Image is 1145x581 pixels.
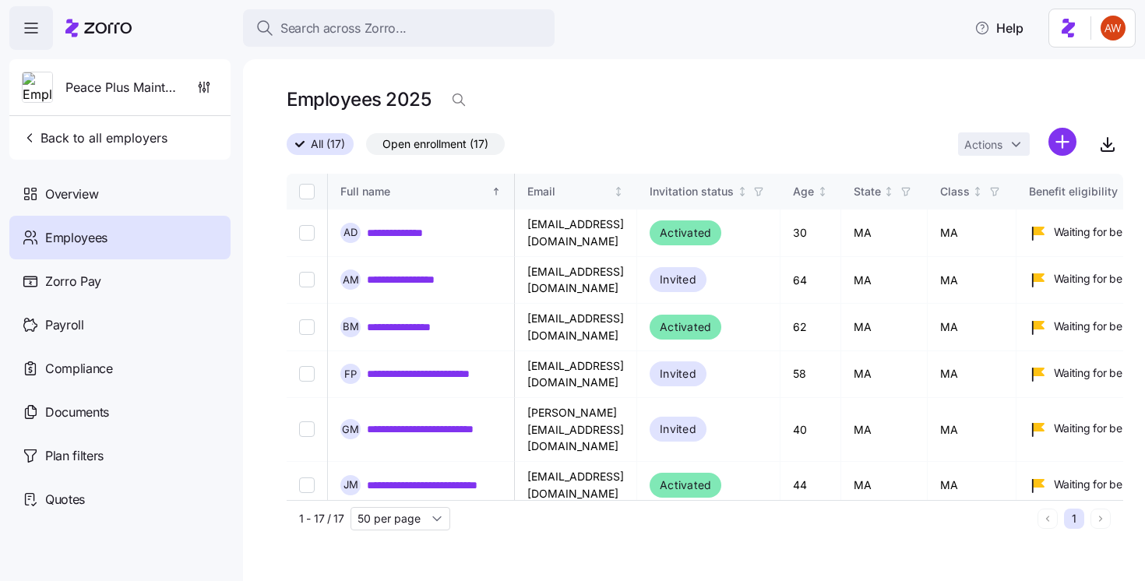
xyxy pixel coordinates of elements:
td: 58 [780,351,841,398]
a: Documents [9,390,231,434]
td: MA [841,257,928,304]
td: [EMAIL_ADDRESS][DOMAIN_NAME] [515,351,637,398]
div: Not sorted [737,186,748,197]
button: Previous page [1038,509,1058,529]
img: Employer logo [23,72,52,104]
div: Not sorted [613,186,624,197]
td: MA [928,351,1016,398]
td: 62 [780,304,841,350]
span: Help [974,19,1023,37]
a: Overview [9,172,231,216]
span: Quotes [45,490,85,509]
span: Activated [660,476,711,495]
th: EmailNot sorted [515,174,637,210]
img: 3c671664b44671044fa8929adf5007c6 [1101,16,1126,40]
span: Peace Plus Maintenance Corp [65,78,178,97]
span: Payroll [45,315,84,335]
svg: add icon [1048,128,1076,156]
td: MA [928,398,1016,462]
span: G M [342,424,359,435]
span: Invited [660,420,696,438]
input: Select record 2 [299,272,315,287]
span: Overview [45,185,98,204]
input: Select record 3 [299,319,315,335]
td: MA [928,462,1016,509]
div: Not sorted [817,186,828,197]
th: Invitation statusNot sorted [637,174,780,210]
div: Not sorted [972,186,983,197]
button: Search across Zorro... [243,9,555,47]
td: [EMAIL_ADDRESS][DOMAIN_NAME] [515,210,637,257]
input: Select record 1 [299,225,315,241]
td: 44 [780,462,841,509]
div: Invitation status [650,183,734,200]
th: StateNot sorted [841,174,928,210]
span: Employees [45,228,107,248]
td: [EMAIL_ADDRESS][DOMAIN_NAME] [515,462,637,509]
button: 1 [1064,509,1084,529]
a: Compliance [9,347,231,390]
td: MA [841,462,928,509]
span: Documents [45,403,109,422]
span: A D [343,227,358,238]
div: Age [793,183,814,200]
a: Employees [9,216,231,259]
span: Compliance [45,359,113,379]
span: F P [344,369,357,379]
button: Next page [1090,509,1111,529]
th: AgeNot sorted [780,174,841,210]
div: Email [527,183,611,200]
div: Full name [340,183,488,200]
span: Plan filters [45,446,104,466]
span: Activated [660,224,711,242]
td: 40 [780,398,841,462]
span: Open enrollment (17) [382,134,488,154]
td: MA [841,398,928,462]
span: Invited [660,270,696,289]
td: [PERSON_NAME][EMAIL_ADDRESS][DOMAIN_NAME] [515,398,637,462]
span: Search across Zorro... [280,19,407,38]
span: Zorro Pay [45,272,101,291]
span: All (17) [311,134,345,154]
span: 1 - 17 / 17 [299,511,344,526]
span: Activated [660,318,711,336]
input: Select record 6 [299,477,315,493]
span: J M [343,480,358,490]
span: Actions [964,139,1002,150]
div: Not sorted [883,186,894,197]
th: ClassNot sorted [928,174,1016,210]
a: Quotes [9,477,231,521]
td: MA [928,304,1016,350]
div: Class [940,183,970,200]
span: A M [343,275,359,285]
td: MA [841,210,928,257]
span: B M [343,322,359,332]
td: MA [841,351,928,398]
th: Full nameSorted ascending [328,174,515,210]
input: Select record 4 [299,366,315,382]
td: MA [928,257,1016,304]
input: Select record 5 [299,421,315,437]
a: Plan filters [9,434,231,477]
td: MA [928,210,1016,257]
div: State [854,183,881,200]
span: Invited [660,364,696,383]
button: Actions [958,132,1030,156]
td: [EMAIL_ADDRESS][DOMAIN_NAME] [515,257,637,304]
a: Zorro Pay [9,259,231,303]
td: MA [841,304,928,350]
button: Help [962,12,1036,44]
td: [EMAIL_ADDRESS][DOMAIN_NAME] [515,304,637,350]
input: Select all records [299,184,315,199]
td: 30 [780,210,841,257]
button: Back to all employers [16,122,174,153]
td: 64 [780,257,841,304]
div: Sorted ascending [491,186,502,197]
h1: Employees 2025 [287,87,431,111]
a: Payroll [9,303,231,347]
span: Back to all employers [22,129,167,147]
